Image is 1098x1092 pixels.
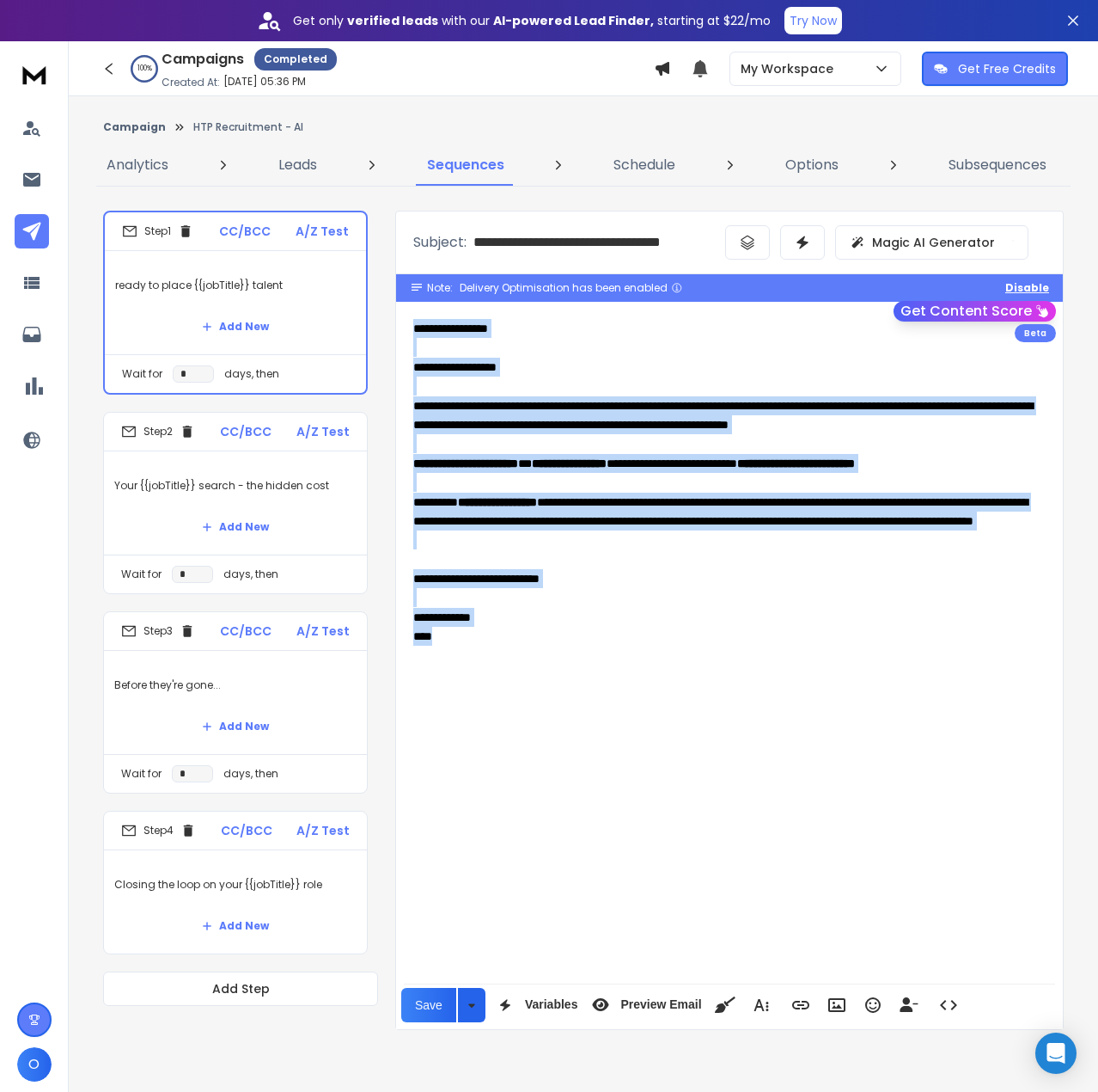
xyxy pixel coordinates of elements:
[857,988,889,1022] button: Emoticons
[835,225,1028,260] button: Magic AI Generator
[741,60,840,77] p: My Workspace
[784,988,817,1022] button: Insert Link (Ctrl+K)
[114,861,357,909] p: Closing the loop on your {{jobTitle}} role
[427,281,453,295] span: Note:
[958,60,1056,77] p: Get Free Credits
[784,7,842,34] button: Try Now
[1005,281,1049,295] button: Disable
[949,155,1046,175] p: Subsequences
[893,988,925,1022] button: Insert Unsubscribe Link
[122,367,162,381] p: Wait for
[103,972,378,1006] button: Add Step
[493,12,654,29] strong: AI-powered Lead Finder,
[922,52,1068,86] button: Get Free Credits
[223,767,278,781] p: days, then
[219,223,271,240] p: CC/BCC
[790,12,837,29] p: Try Now
[613,155,675,175] p: Schedule
[785,155,839,175] p: Options
[188,310,283,344] button: Add New
[775,144,849,186] a: Options
[17,1047,52,1082] button: O
[121,424,195,439] div: Step 2
[162,76,220,89] p: Created At:
[401,988,456,1022] button: Save
[820,988,853,1022] button: Insert Image (Ctrl+P)
[162,49,244,70] h1: Campaigns
[872,234,995,251] p: Magic AI Generator
[103,811,368,954] li: Step4CC/BCCA/Z TestClosing the loop on your {{jobTitle}} roleAdd New
[584,988,705,1022] button: Preview Email
[137,64,152,74] p: 100 %
[103,120,166,134] button: Campaign
[188,709,283,744] button: Add New
[122,224,193,239] div: Step 1
[103,611,368,794] li: Step3CC/BCCA/Z TestBefore they're gone...Add NewWait fordays, then
[188,510,283,544] button: Add New
[193,120,303,134] p: HTP Recruitment - AI
[296,223,349,240] p: A/Z Test
[223,567,278,581] p: days, then
[221,822,272,839] p: CC/BCC
[617,997,705,1012] span: Preview Email
[296,623,350,640] p: A/Z Test
[894,301,1056,322] button: Get Content Score
[427,155,504,175] p: Sequences
[121,623,195,639] div: Step 3
[417,144,515,186] a: Sequences
[745,988,778,1022] button: More Text
[268,144,327,186] a: Leads
[121,823,196,838] div: Step 4
[603,144,686,186] a: Schedule
[932,988,965,1022] button: Code View
[224,367,279,381] p: days, then
[115,261,356,310] p: ready to place {{jobTitle}} talent
[1015,324,1056,342] div: Beta
[103,412,368,594] li: Step2CC/BCCA/Z TestYour {{jobTitle}} search - the hidden costAdd NewWait fordays, then
[296,423,350,440] p: A/Z Test
[254,48,337,71] div: Completed
[220,423,271,440] p: CC/BCC
[709,988,741,1022] button: Clean HTML
[347,12,438,29] strong: verified leads
[107,155,168,175] p: Analytics
[223,75,306,89] p: [DATE] 05:36 PM
[188,909,283,943] button: Add New
[293,12,771,29] p: Get only with our starting at $22/mo
[114,462,357,510] p: Your {{jobTitle}} search - the hidden cost
[489,988,582,1022] button: Variables
[1035,1033,1077,1074] div: Open Intercom Messenger
[413,232,467,253] p: Subject:
[114,661,357,709] p: Before they're gone...
[96,144,179,186] a: Analytics
[121,567,162,581] p: Wait for
[17,58,52,90] img: logo
[938,144,1057,186] a: Subsequences
[121,767,162,781] p: Wait for
[296,822,350,839] p: A/Z Test
[522,997,582,1012] span: Variables
[460,281,683,295] div: Delivery Optimisation has been enabled
[278,155,317,175] p: Leads
[220,623,271,640] p: CC/BCC
[103,211,368,395] li: Step1CC/BCCA/Z Testready to place {{jobTitle}} talentAdd NewWait fordays, then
